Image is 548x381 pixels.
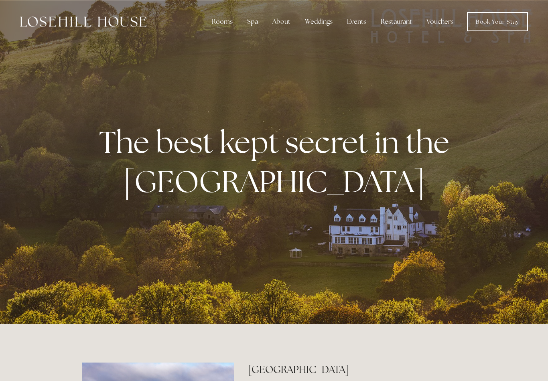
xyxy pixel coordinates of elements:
[374,14,418,30] div: Restaurant
[420,14,460,30] a: Vouchers
[266,14,297,30] div: About
[99,122,456,201] strong: The best kept secret in the [GEOGRAPHIC_DATA]
[241,14,264,30] div: Spa
[205,14,239,30] div: Rooms
[248,363,466,377] h2: [GEOGRAPHIC_DATA]
[298,14,339,30] div: Weddings
[341,14,373,30] div: Events
[467,12,528,31] a: Book Your Stay
[20,16,146,27] img: Losehill House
